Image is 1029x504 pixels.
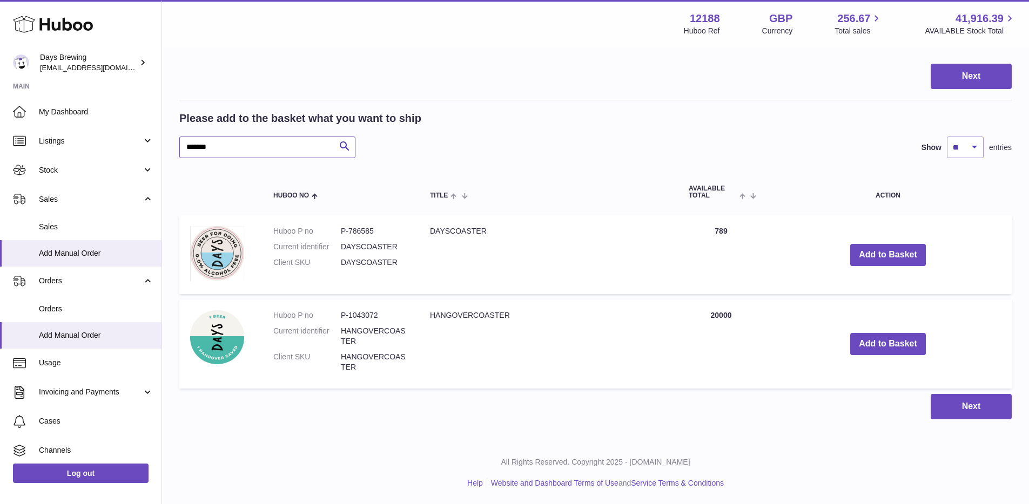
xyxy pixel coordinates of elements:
[341,352,408,372] dd: HANGOVERCOASTER
[341,242,408,252] dd: DAYSCOASTER
[341,226,408,236] dd: P-786585
[850,333,926,355] button: Add to Basket
[835,26,883,36] span: Total sales
[430,192,448,199] span: Title
[171,457,1020,467] p: All Rights Reserved. Copyright 2025 - [DOMAIN_NAME]
[39,222,153,232] span: Sales
[850,244,926,266] button: Add to Basket
[13,464,149,483] a: Log out
[989,142,1012,153] span: entries
[39,136,142,146] span: Listings
[684,26,720,36] div: Huboo Ref
[39,165,142,175] span: Stock
[39,194,142,205] span: Sales
[341,310,408,321] dd: P-1043072
[769,11,792,26] strong: GBP
[419,215,678,294] td: DAYSCOASTER
[13,55,29,71] img: helena@daysbrewing.com
[341,257,408,268] dd: DAYSCOASTER
[273,226,341,236] dt: Huboo P no
[931,64,1012,89] button: Next
[690,11,720,26] strong: 12188
[273,242,341,252] dt: Current identifier
[39,445,153,455] span: Channels
[922,142,941,153] label: Show
[39,358,153,368] span: Usage
[39,330,153,340] span: Add Manual Order
[762,26,793,36] div: Currency
[835,11,883,36] a: 256.67 Total sales
[931,394,1012,419] button: Next
[689,185,737,199] span: AVAILABLE Total
[39,248,153,258] span: Add Manual Order
[190,310,244,364] img: HANGOVERCOASTER
[925,11,1016,36] a: 41,916.39 AVAILABLE Stock Total
[487,478,724,488] li: and
[273,352,341,372] dt: Client SKU
[39,304,153,314] span: Orders
[39,107,153,117] span: My Dashboard
[837,11,870,26] span: 256.67
[764,174,1012,210] th: Action
[179,111,421,126] h2: Please add to the basket what you want to ship
[273,257,341,268] dt: Client SKU
[39,387,142,397] span: Invoicing and Payments
[631,479,724,487] a: Service Terms & Conditions
[678,299,764,388] td: 20000
[273,310,341,321] dt: Huboo P no
[925,26,1016,36] span: AVAILABLE Stock Total
[491,479,618,487] a: Website and Dashboard Terms of Use
[40,52,137,73] div: Days Brewing
[956,11,1004,26] span: 41,916.39
[273,192,309,199] span: Huboo no
[273,326,341,346] dt: Current identifier
[467,479,483,487] a: Help
[39,276,142,286] span: Orders
[39,416,153,426] span: Cases
[341,326,408,346] dd: HANGOVERCOASTER
[419,299,678,388] td: HANGOVERCOASTER
[40,63,159,72] span: [EMAIL_ADDRESS][DOMAIN_NAME]
[678,215,764,294] td: 789
[190,226,244,281] img: DAYSCOASTER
